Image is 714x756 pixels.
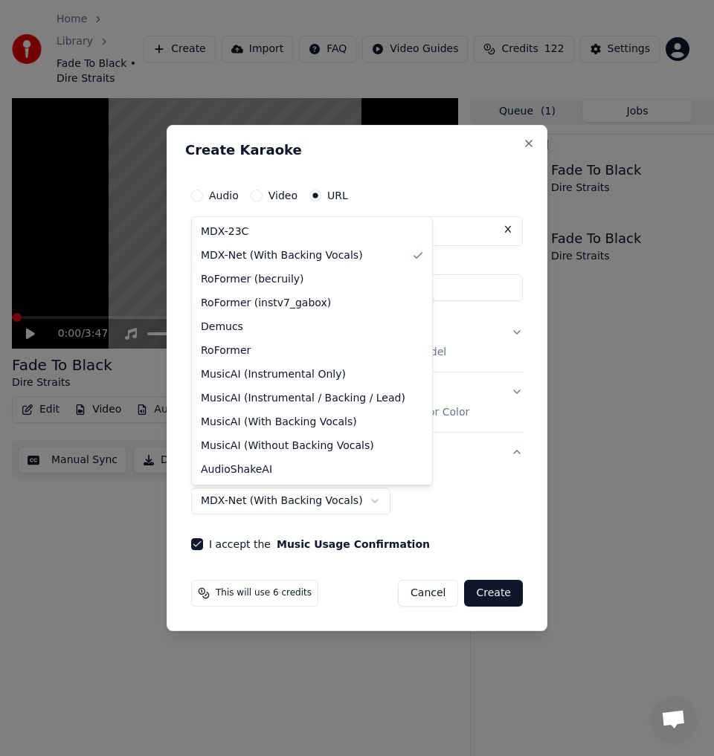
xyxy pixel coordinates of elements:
span: AudioShakeAI [201,462,272,477]
span: MusicAI (Without Backing Vocals) [201,439,374,453]
span: MusicAI (Instrumental Only) [201,367,346,382]
span: RoFormer (instv7_gabox) [201,296,331,311]
span: RoFormer [201,343,251,358]
span: MDX-Net (With Backing Vocals) [201,248,363,263]
span: Demucs [201,320,243,335]
span: MusicAI (Instrumental / Backing / Lead) [201,391,405,406]
span: MDX-23C [201,224,248,239]
span: MusicAI (With Backing Vocals) [201,415,357,430]
span: RoFormer (becruily) [201,272,304,287]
